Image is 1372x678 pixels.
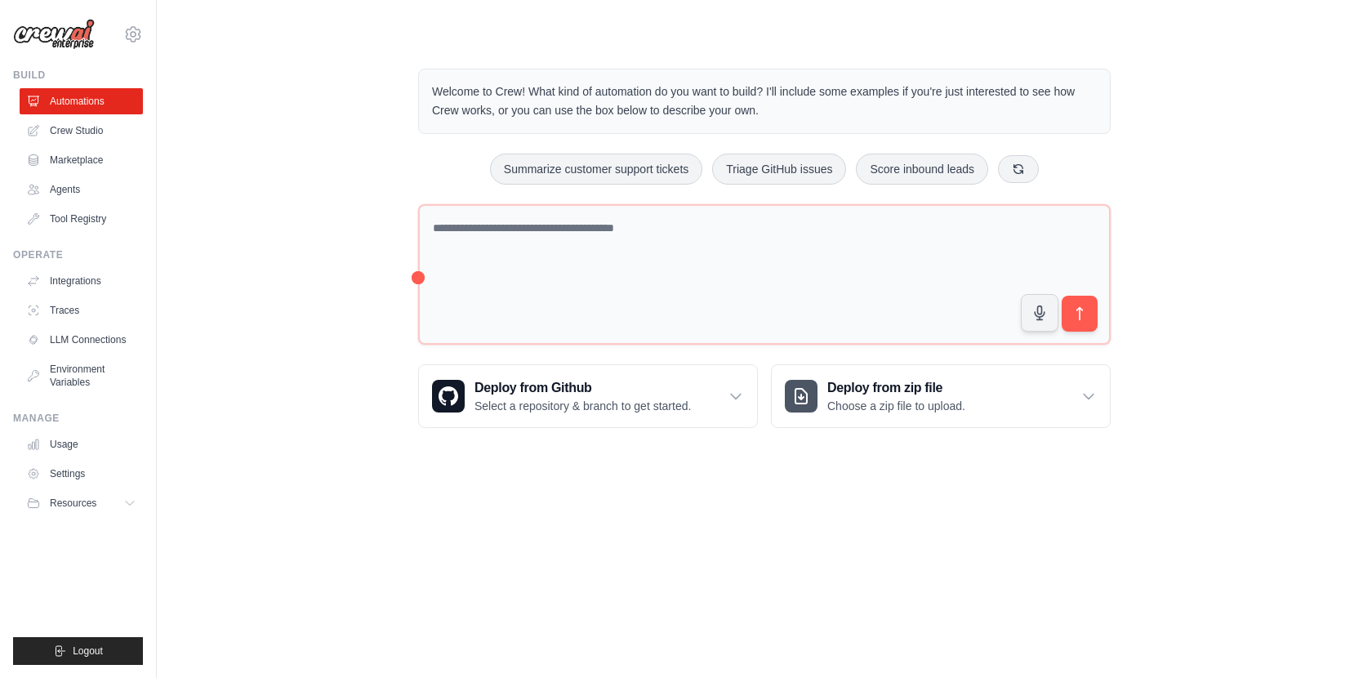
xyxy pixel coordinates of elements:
div: Manage [13,412,143,425]
div: Build [13,69,143,82]
span: Resources [50,497,96,510]
a: Integrations [20,268,143,294]
button: Triage GitHub issues [712,154,846,185]
a: Automations [20,88,143,114]
div: Operate [13,248,143,261]
p: Select a repository & branch to get started. [474,398,691,414]
a: Crew Studio [20,118,143,144]
a: Usage [20,431,143,457]
h3: Deploy from zip file [827,378,965,398]
h3: Deploy from Github [474,378,691,398]
p: Choose a zip file to upload. [827,398,965,414]
p: Welcome to Crew! What kind of automation do you want to build? I'll include some examples if you'... [432,83,1097,120]
a: Marketplace [20,147,143,173]
span: Logout [73,645,103,658]
a: Traces [20,297,143,323]
a: Agents [20,176,143,203]
button: Logout [13,637,143,665]
a: LLM Connections [20,327,143,353]
button: Score inbound leads [856,154,988,185]
a: Settings [20,461,143,487]
button: Summarize customer support tickets [490,154,702,185]
a: Environment Variables [20,356,143,395]
button: Resources [20,490,143,516]
img: Logo [13,19,95,50]
a: Tool Registry [20,206,143,232]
